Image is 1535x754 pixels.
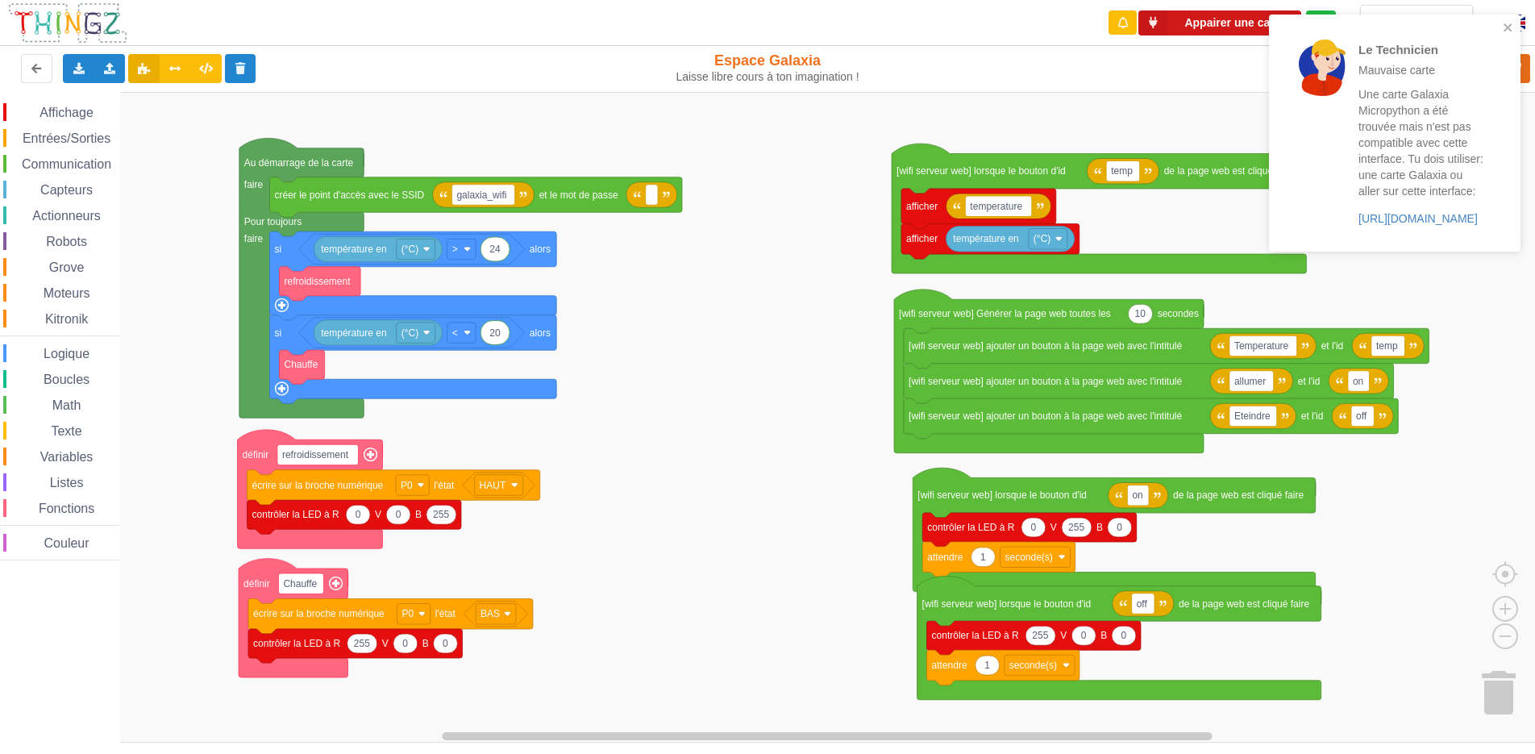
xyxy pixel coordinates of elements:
text: de la page web est cliqué faire [1173,489,1304,501]
text: 255 [354,638,370,649]
text: température en [321,327,386,338]
text: B [1096,522,1103,533]
text: seconde(s) [1009,660,1057,671]
text: temp [1111,165,1133,177]
text: Chauffe [283,578,317,589]
span: Robots [44,235,89,248]
text: Au démarrage de la carte [244,157,354,169]
p: Une carte Galaxia Micropython a été trouvée mais n'est pas compatible avec cette interface. Tu do... [1358,86,1484,199]
span: Communication [19,157,114,171]
text: [wifi serveur web] Générer la page web toutes les [899,308,1111,319]
text: temp [1376,340,1398,352]
text: secondes [1158,308,1199,319]
text: 20 [489,327,501,338]
p: Le Technicien [1358,41,1484,58]
button: Appairer une carte [1138,10,1301,35]
text: créer le point d'accès avec le SSID [274,189,424,200]
text: allumer [1234,375,1266,386]
span: Moteurs [41,286,93,300]
text: off [1356,410,1367,422]
text: contrôler la LED à R [252,509,339,520]
text: refroidissement [284,276,351,287]
text: et l'id [1298,375,1321,386]
span: Actionneurs [30,209,103,223]
text: V [1060,630,1067,641]
text: 24 [489,244,501,255]
text: écrire sur la broche numérique [252,479,384,490]
text: Eteindre [1234,410,1271,422]
text: on [1132,489,1142,501]
text: HAUT [480,479,506,490]
text: P0 [402,608,414,619]
text: si [274,244,281,255]
text: 10 [1135,308,1146,319]
text: de la page web est cliqué faire [1164,165,1295,177]
a: [URL][DOMAIN_NAME] [1358,212,1478,225]
span: Texte [48,424,84,438]
text: écrire sur la broche numérique [253,608,385,619]
text: définir [243,578,270,589]
span: Listes [48,476,86,489]
text: ‏> [452,244,458,255]
span: Affichage [37,106,95,119]
text: off [1137,598,1148,609]
text: faire [244,179,264,190]
text: et le mot de passe [539,189,618,200]
span: Couleur [42,536,92,550]
span: Grove [47,260,87,274]
div: Laisse libre cours à ton imagination ! [634,70,901,84]
text: ‏< [452,327,458,338]
text: [wifi serveur web] ajouter un bouton à la page web avec l'intitulé [909,410,1182,422]
text: [wifi serveur web] ajouter un bouton à la page web avec l'intitulé [909,340,1182,352]
text: 0 [1117,522,1122,533]
span: Variables [38,450,96,464]
text: (°C) [1034,233,1050,244]
text: temperature [970,201,1022,212]
div: Espace Galaxia [634,52,901,84]
text: 255 [1032,630,1048,641]
text: galaxia_wifi [456,189,506,200]
text: seconde(s) [1005,552,1052,563]
text: V [1050,522,1057,533]
text: refroidissement [282,449,349,460]
text: attendre [932,660,967,671]
text: attendre [927,552,963,563]
text: 255 [433,509,449,520]
text: 0 [396,509,401,520]
text: de la page web est cliqué faire [1179,598,1309,609]
text: contrôler la LED à R [253,638,340,649]
span: Math [50,398,84,412]
text: [wifi serveur web] lorsque le bouton d'id [922,598,1092,609]
text: faire [244,233,264,244]
text: et l'id [1301,410,1324,422]
text: V [375,509,381,520]
span: Entrées/Sorties [20,131,113,145]
text: on [1353,375,1363,386]
text: et l'id [1321,340,1344,352]
text: afficher [906,201,938,212]
text: alors [530,327,551,338]
button: close [1503,21,1514,36]
text: [wifi serveur web] ajouter un bouton à la page web avec l'intitulé [909,375,1182,386]
text: (°C) [401,327,418,338]
text: 0 [356,509,361,520]
text: V [382,638,389,649]
span: Logique [41,347,92,360]
text: l'état [435,608,456,619]
span: Fonctions [36,502,97,515]
span: Boucles [41,373,92,386]
text: 0 [1081,630,1087,641]
text: si [274,327,281,338]
text: [wifi serveur web] lorsque le bouton d'id [917,489,1087,501]
text: température en [321,244,386,255]
text: 0 [1121,630,1127,641]
text: 0 [402,638,408,649]
text: B [415,509,422,520]
text: 1 [980,552,986,563]
text: l'état [434,479,455,490]
text: 1 [984,660,990,671]
text: 0 [443,638,448,649]
text: contrôler la LED à R [932,630,1019,641]
text: afficher [906,233,938,244]
text: Temperature [1234,340,1289,352]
